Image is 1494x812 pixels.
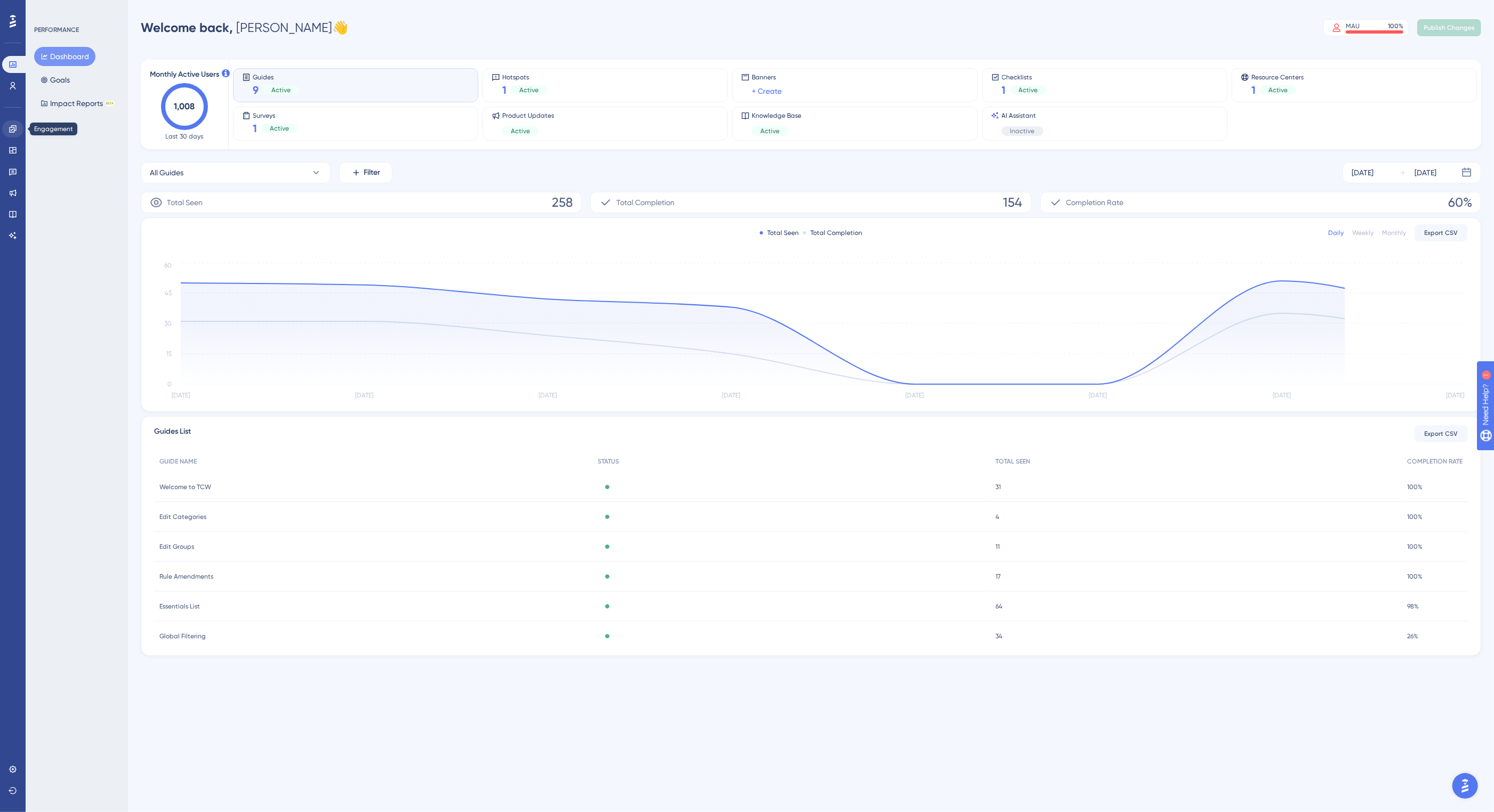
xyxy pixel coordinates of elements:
[752,111,801,120] span: Knowledge Base
[253,73,299,80] span: Guides
[1388,22,1403,30] div: 100 %
[1415,166,1436,179] div: [DATE]
[172,392,190,400] tspan: [DATE]
[760,229,799,237] div: Total Seen
[167,196,203,209] span: Total Seen
[1251,83,1256,98] span: 1
[1415,425,1468,442] button: Export CSV
[995,513,999,521] span: 4
[253,121,257,136] span: 1
[1003,194,1023,211] span: 154
[1328,229,1344,237] div: Daily
[1089,392,1107,400] tspan: [DATE]
[34,26,79,34] div: PERFORMANCE
[1002,83,1006,98] span: 1
[159,572,213,581] span: Rule Amendments
[502,83,507,98] span: 1
[995,572,1001,581] span: 17
[1449,770,1481,802] iframe: UserGuiding AI Assistant Launcher
[159,602,200,611] span: Essentials List
[752,73,782,82] span: Banners
[1002,73,1047,80] span: Checklists
[1424,23,1475,32] span: Publish Changes
[154,425,191,442] span: Guides List
[995,602,1002,611] span: 64
[1268,86,1288,94] span: Active
[1425,229,1458,237] span: Export CSV
[1407,602,1419,611] span: 98%
[1352,166,1373,179] div: [DATE]
[165,289,172,297] tspan: 45
[167,380,172,388] tspan: 0
[166,350,172,358] tspan: 15
[105,101,115,106] div: BETA
[1417,19,1481,36] button: Publish Changes
[995,483,1001,491] span: 31
[519,86,539,94] span: Active
[1447,392,1465,400] tspan: [DATE]
[355,392,373,400] tspan: [DATE]
[906,392,924,400] tspan: [DATE]
[539,392,557,400] tspan: [DATE]
[74,5,77,14] div: 1
[164,320,172,327] tspan: 30
[1407,572,1423,581] span: 100%
[1407,513,1423,521] span: 100%
[1425,429,1458,438] span: Export CSV
[502,73,547,80] span: Hotspots
[166,132,204,141] span: Last 30 days
[760,127,780,135] span: Active
[995,632,1002,640] span: 34
[150,68,219,81] span: Monthly Active Users
[552,194,573,211] span: 258
[1019,86,1038,94] span: Active
[511,127,530,135] span: Active
[159,483,211,491] span: Welcome to TCW
[25,3,67,15] span: Need Help?
[598,457,619,466] span: STATUS
[502,111,554,120] span: Product Updates
[1407,632,1418,640] span: 26%
[34,70,76,90] button: Goals
[995,457,1030,466] span: TOTAL SEEN
[141,20,233,35] span: Welcome back,
[1407,542,1423,551] span: 100%
[1002,111,1043,120] span: AI Assistant
[1251,73,1304,80] span: Resource Centers
[364,166,381,179] span: Filter
[1346,22,1360,30] div: MAU
[159,513,206,521] span: Edit Categories
[271,86,291,94] span: Active
[270,124,289,133] span: Active
[1415,224,1468,241] button: Export CSV
[174,101,195,111] text: 1,008
[1010,127,1035,135] span: Inactive
[159,542,194,551] span: Edit Groups
[995,542,1000,551] span: 11
[1407,457,1463,466] span: COMPLETION RATE
[752,85,782,98] a: + Create
[616,196,674,209] span: Total Completion
[34,94,121,113] button: Impact ReportsBETA
[253,111,298,119] span: Surveys
[722,392,740,400] tspan: [DATE]
[141,162,331,183] button: All Guides
[141,19,348,36] div: [PERSON_NAME] 👋
[1407,483,1423,491] span: 100%
[164,262,172,269] tspan: 60
[339,162,392,183] button: Filter
[150,166,183,179] span: All Guides
[34,47,95,66] button: Dashboard
[1066,196,1124,209] span: Completion Rate
[803,229,862,237] div: Total Completion
[253,83,259,98] span: 9
[1382,229,1406,237] div: Monthly
[1273,392,1291,400] tspan: [DATE]
[1448,194,1472,211] span: 60%
[1352,229,1373,237] div: Weekly
[159,632,206,640] span: Global Filtering
[159,457,197,466] span: GUIDE NAME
